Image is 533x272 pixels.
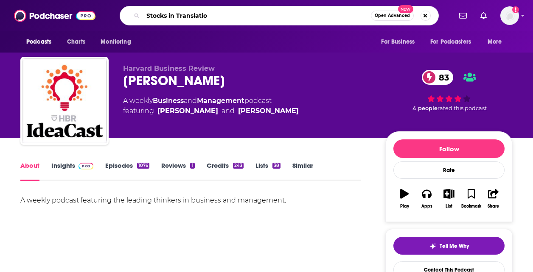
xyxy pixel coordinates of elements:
[429,243,436,250] img: tell me why sparkle
[393,161,505,179] div: Rate
[22,58,107,143] img: HBR IdeaCast
[95,34,142,50] button: open menu
[425,34,483,50] button: open menu
[385,64,513,117] div: 83 4 peoplerated this podcast
[26,36,51,48] span: Podcasts
[375,14,410,18] span: Open Advanced
[400,204,409,209] div: Play
[157,106,218,116] a: Alison Beard
[398,5,413,13] span: New
[483,183,505,214] button: Share
[20,194,361,206] div: A weekly podcast featuring the leading thinkers in business and management.
[222,106,235,116] span: and
[101,36,131,48] span: Monitoring
[393,183,415,214] button: Play
[184,97,197,105] span: and
[381,36,415,48] span: For Business
[393,237,505,255] button: tell me why sparkleTell Me Why
[161,161,194,181] a: Reviews1
[137,163,149,169] div: 1076
[421,204,432,209] div: Apps
[190,163,194,169] div: 1
[488,36,502,48] span: More
[105,161,149,181] a: Episodes1076
[438,105,487,111] span: rated this podcast
[292,161,313,181] a: Similar
[430,70,453,85] span: 83
[197,97,244,105] a: Management
[20,34,62,50] button: open menu
[477,8,490,23] a: Show notifications dropdown
[446,204,452,209] div: List
[500,6,519,25] button: Show profile menu
[255,161,281,181] a: Lists38
[207,161,244,181] a: Credits243
[438,183,460,214] button: List
[67,36,85,48] span: Charts
[20,161,39,181] a: About
[79,163,93,169] img: Podchaser Pro
[62,34,90,50] a: Charts
[120,6,439,25] div: Search podcasts, credits, & more...
[371,11,414,21] button: Open AdvancedNew
[440,243,469,250] span: Tell Me Why
[123,64,215,72] span: Harvard Business Review
[375,34,425,50] button: open menu
[456,8,470,23] a: Show notifications dropdown
[143,9,371,22] input: Search podcasts, credits, & more...
[153,97,184,105] a: Business
[412,105,438,111] span: 4 people
[460,183,482,214] button: Bookmark
[415,183,438,214] button: Apps
[422,70,453,85] a: 83
[123,96,299,116] div: A weekly podcast
[393,139,505,158] button: Follow
[430,36,471,48] span: For Podcasters
[482,34,513,50] button: open menu
[233,163,244,169] div: 243
[272,163,281,169] div: 38
[500,6,519,25] span: Logged in as eseto
[461,204,481,209] div: Bookmark
[123,106,299,116] span: featuring
[51,161,93,181] a: InsightsPodchaser Pro
[512,6,519,13] svg: Add a profile image
[238,106,299,116] a: Curt Nickisch
[488,204,499,209] div: Share
[14,8,95,24] img: Podchaser - Follow, Share and Rate Podcasts
[500,6,519,25] img: User Profile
